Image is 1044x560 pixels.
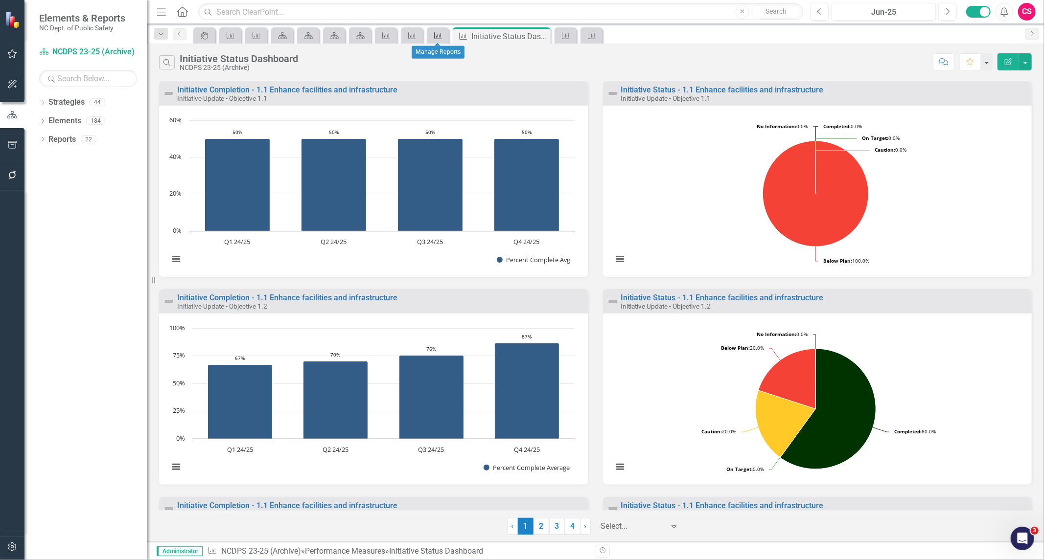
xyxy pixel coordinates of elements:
[90,98,105,107] div: 44
[494,138,559,231] path: Q4 24/25, 50. Percent Complete Avg.
[159,81,588,277] div: Double-Click to Edit
[173,379,185,387] text: 50%
[39,70,137,87] input: Search Below...
[781,349,876,469] path: Completed, 6.
[48,97,85,108] a: Strategies
[1018,3,1036,21] button: CS
[180,64,298,71] div: NCDPS 23-25 (Archive)
[173,226,182,235] text: 0%
[603,289,1032,485] div: Double-Click to Edit
[169,252,183,266] button: View chart menu, Chart
[621,510,711,517] small: Initiative Update - Objective 1.3
[584,521,587,531] span: ›
[169,152,182,161] text: 40%
[81,135,96,143] div: 22
[177,94,267,102] small: Initiative Update - Objective 1.1
[164,323,580,482] svg: Interactive chart
[823,257,852,264] tspan: Below Plan:
[766,7,787,15] span: Search
[323,445,348,454] text: Q2 24/25
[471,30,548,43] div: Initiative Status Dashboard
[180,53,298,64] div: Initiative Status Dashboard
[759,349,815,409] path: Below Plan, 2.
[329,129,339,135] text: 50%
[621,94,711,102] small: Initiative Update - Objective 1.1
[875,146,895,153] tspan: Caution:
[163,503,175,515] img: Not Defined
[757,123,796,130] tspan: No Information:
[513,237,539,246] text: Q4 24/25
[321,237,347,246] text: Q2 24/25
[506,255,570,264] text: Percent Complete Avg
[894,428,936,435] text: 60.0%
[177,501,397,510] a: Initiative Completion - 1.1 Enhance facilities and infrastructure
[721,344,750,351] tspan: Below Plan:
[159,289,588,485] div: Double-Click to Edit
[399,355,464,439] path: Q3 24/25, 75.5. Percent Complete Average.
[495,343,559,439] path: Q4 24/25, 86.5. Percent Complete Average.
[608,323,1027,482] div: Chart. Highcharts interactive chart.
[224,237,250,246] text: Q1 24/25
[303,361,368,439] path: Q2 24/25, 70. Percent Complete Average.
[755,390,815,457] path: Caution, 2.
[862,134,888,141] tspan: On Target:
[549,518,565,535] a: 3
[613,460,627,473] button: View chart menu, Chart
[177,510,267,517] small: Initiative Update - Objective 1.3
[412,46,464,59] div: Manage Reports
[302,138,367,231] path: Q2 24/25, 50. Percent Complete Avg.
[48,115,81,127] a: Elements
[39,46,137,58] a: NCDPS 23-25 (Archive)
[534,518,549,535] a: 2
[721,344,764,351] text: 20.0%
[227,445,253,454] text: Q1 24/25
[169,189,182,198] text: 20%
[608,115,1023,274] svg: Interactive chart
[763,141,868,246] path: Below Plan, 1.
[726,466,753,472] tspan: On Target:
[163,88,175,99] img: Not Defined
[832,3,936,21] button: Jun-25
[418,445,444,454] text: Q3 24/25
[86,117,105,125] div: 184
[205,138,270,231] path: Q1 24/25, 50. Percent Complete Avg.
[565,518,580,535] a: 4
[514,445,540,454] text: Q4 24/25
[39,12,125,24] span: Elements & Reports
[177,85,397,94] a: Initiative Completion - 1.1 Enhance facilities and infrastructure
[862,134,900,141] text: 0.0%
[48,134,76,145] a: Reports
[426,345,436,352] text: 76%
[169,460,183,473] button: View chart menu, Chart
[163,295,175,307] img: Not Defined
[221,546,301,556] a: NCDPS 23-25 (Archive)
[173,351,185,359] text: 75%
[5,11,22,28] img: ClearPoint Strategy
[823,123,851,130] tspan: Completed:
[511,521,514,531] span: ‹
[726,466,764,472] text: 0.0%
[235,355,245,361] text: 67%
[232,129,242,135] text: 50%
[157,546,203,556] span: Administrator
[164,323,583,482] div: Chart. Highcharts interactive chart.
[757,331,808,337] text: 0.0%
[198,3,803,21] input: Search ClearPoint...
[621,293,824,302] a: Initiative Status - 1.1 Enhance facilities and infrastructure
[497,256,571,264] button: Show Percent Complete Avg
[1011,527,1034,550] iframe: Intercom live chat
[823,123,862,130] text: 0.0%
[603,81,1032,277] div: Double-Click to Edit
[607,503,619,515] img: Not Defined
[752,5,801,19] button: Search
[757,123,808,130] text: 0.0%
[780,409,815,458] path: On Target, 0.
[621,501,824,510] a: Initiative Status - 1.1 Enhance facilities and infrastructure
[608,115,1027,274] div: Chart. Highcharts interactive chart.
[613,252,627,266] button: View chart menu, Chart
[417,237,443,246] text: Q3 24/25
[164,115,583,274] div: Chart. Highcharts interactive chart.
[208,364,273,439] path: Q1 24/25, 67. Percent Complete Average.
[208,546,588,557] div: » »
